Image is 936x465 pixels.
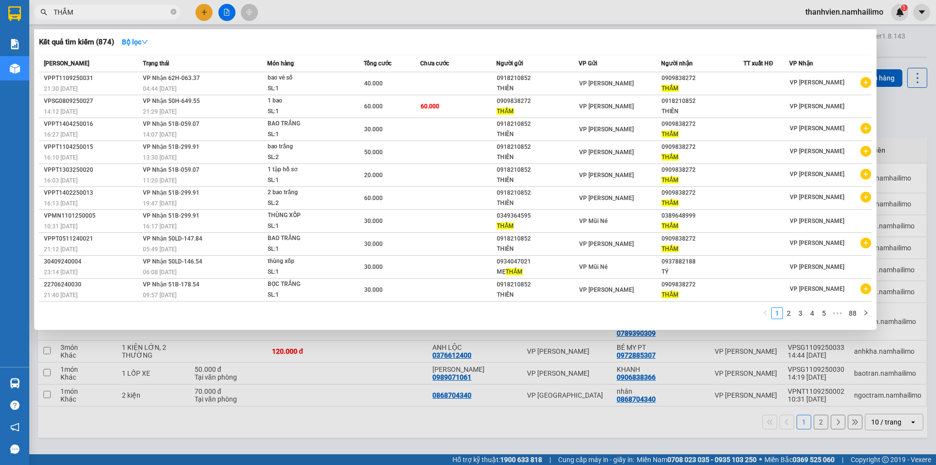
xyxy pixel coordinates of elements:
li: 4 [806,307,818,319]
li: Next Page [860,307,872,319]
li: 1 [771,307,783,319]
a: 2 [783,308,794,319]
div: 0918210852 [497,142,578,152]
span: question-circle [10,401,19,410]
div: VPPT1109250031 [44,73,140,83]
span: VP Nhận 51B-059.07 [143,121,199,127]
span: VP Gửi [579,60,597,67]
div: MẸ [497,267,578,277]
div: VPPT1404250016 [44,119,140,129]
span: message [10,445,19,454]
div: VPMN1101250005 [44,211,140,221]
div: 0909838272 [662,119,743,129]
span: VP [PERSON_NAME] [579,241,634,247]
div: 0918210852 [497,280,578,290]
span: 19:47 [DATE] [143,200,176,207]
span: VP [PERSON_NAME] [579,149,634,156]
button: Bộ lọcdown [114,34,156,50]
span: 50.000 [364,149,383,156]
li: 3 [795,307,806,319]
span: VP [PERSON_NAME] [790,240,844,246]
img: warehouse-icon [10,63,20,74]
span: THẮM [506,268,523,275]
span: [PERSON_NAME] [44,60,89,67]
span: plus-circle [860,146,871,157]
div: 2 bao trắng [268,187,341,198]
span: VP Nhận 51B-299.91 [143,143,199,150]
span: THẮM [662,131,679,138]
div: 22706240030 [44,280,140,290]
span: 40.000 [364,80,383,87]
span: notification [10,423,19,432]
div: 0918210852 [497,165,578,175]
span: VP [PERSON_NAME] [790,218,844,224]
span: 16:13 [DATE] [44,200,78,207]
li: 5 [818,307,830,319]
div: SL: 1 [268,290,341,301]
div: BỌC TRẮNG [268,279,341,290]
div: 1 bao [268,96,341,106]
span: VP Nhận [789,60,813,67]
span: VP [PERSON_NAME] [579,286,634,293]
div: 0934047021 [497,257,578,267]
span: 30.000 [364,263,383,270]
a: 1 [772,308,782,319]
span: VP [PERSON_NAME] [790,263,844,270]
div: VPPT1104250015 [44,142,140,152]
span: 30.000 [364,286,383,293]
div: thùng xốp [268,256,341,267]
span: plus-circle [860,77,871,88]
span: plus-circle [860,238,871,248]
span: VP [PERSON_NAME] [790,148,844,155]
div: SL: 1 [268,129,341,140]
div: bao vé số [268,73,341,83]
span: 21:29 [DATE] [143,108,176,115]
span: 23:14 [DATE] [44,269,78,276]
span: VP Nhận 51B-178.54 [143,281,199,288]
span: close-circle [171,9,176,15]
div: 0937882188 [662,257,743,267]
span: close-circle [171,8,176,17]
div: THIÊN [497,244,578,254]
div: 0909838272 [497,96,578,106]
span: VP Nhận 62H-063.37 [143,75,200,81]
div: THIÊN [497,175,578,185]
div: SL: 1 [268,244,341,255]
span: plus-circle [860,192,871,202]
span: THẮM [497,222,514,229]
span: plus-circle [860,169,871,180]
div: 0918210852 [497,73,578,83]
span: 16:03 [DATE] [44,177,78,184]
div: SL: 2 [268,198,341,209]
span: 21:40 [DATE] [44,292,78,299]
div: THIÊN [497,129,578,140]
span: 16:27 [DATE] [44,131,78,138]
span: VP [PERSON_NAME] [790,194,844,201]
span: 14:07 [DATE] [143,131,176,138]
div: SL: 1 [268,106,341,117]
span: 10:31 [DATE] [44,223,78,230]
a: 88 [846,308,859,319]
li: Previous Page [760,307,771,319]
span: 30.000 [364,241,383,247]
span: Người gửi [496,60,523,67]
span: 21:12 [DATE] [44,246,78,253]
span: right [863,310,869,316]
div: 0349364595 [497,211,578,221]
div: SL: 1 [268,221,341,232]
span: VP Nhận 50H-649.55 [143,98,200,104]
span: 06:08 [DATE] [143,269,176,276]
div: 0918210852 [497,188,578,198]
span: VP [PERSON_NAME] [790,103,844,110]
span: ••• [830,307,845,319]
span: Tổng cước [364,60,391,67]
div: SL: 1 [268,267,341,278]
h3: Kết quả tìm kiếm ( 874 ) [39,37,114,47]
span: 13:30 [DATE] [143,154,176,161]
div: THIÊN [497,152,578,162]
div: BAO TRẮNG [268,233,341,244]
div: SL: 1 [268,175,341,186]
a: 4 [807,308,818,319]
div: VPPT1303250020 [44,165,140,175]
span: TT xuất HĐ [743,60,773,67]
